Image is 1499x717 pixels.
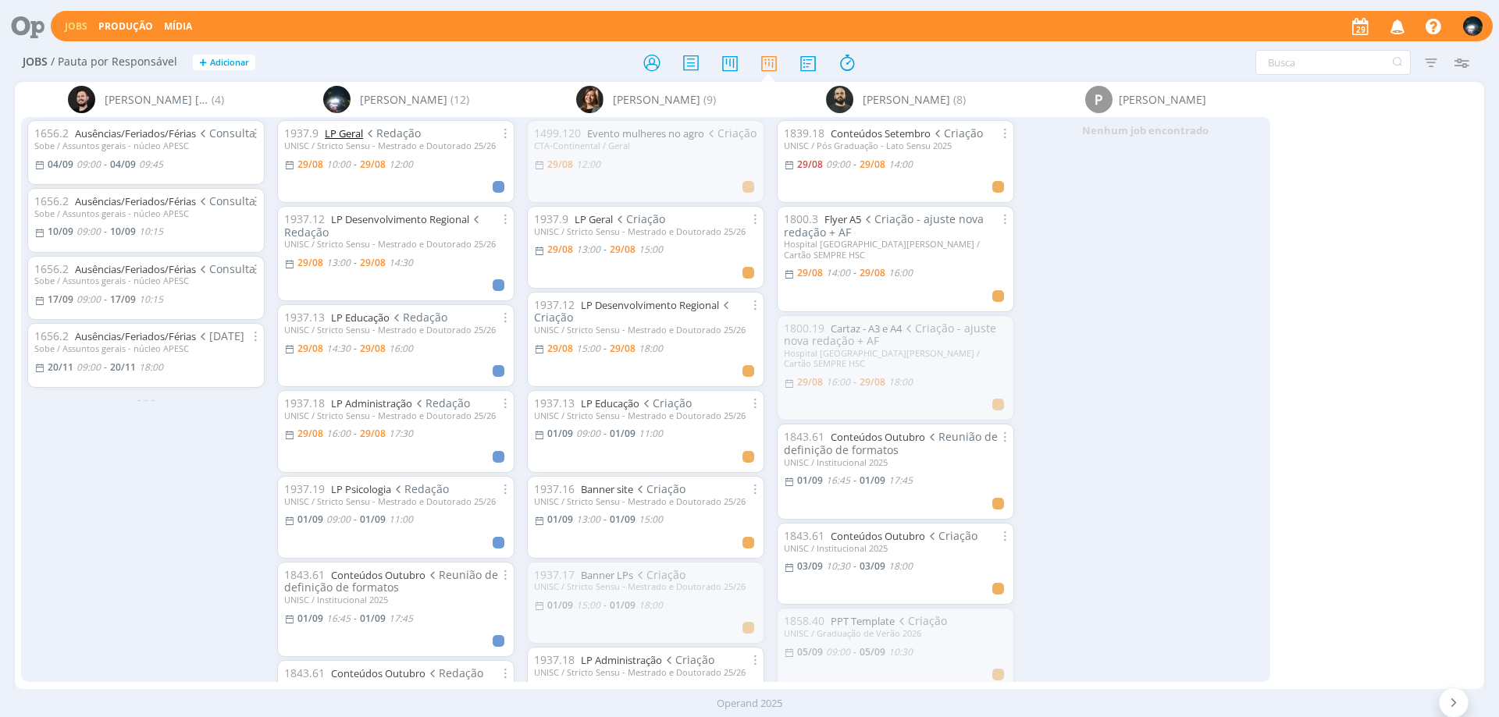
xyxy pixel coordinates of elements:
: - [604,429,607,438]
a: LP Desenvolvimento Regional [581,298,719,312]
: 10:30 [888,645,913,658]
span: (4) [212,91,224,108]
: 29/08 [297,427,323,440]
span: 1843.61 [784,528,824,543]
span: 1656.2 [34,126,69,140]
: 29/08 [360,256,386,269]
: 18:00 [888,559,913,573]
a: Mídia [164,20,192,33]
: - [104,363,107,372]
: 16:00 [826,375,850,389]
span: (9) [703,91,716,108]
span: Criação - ajuste nova redação + AF [784,321,996,349]
span: Reunião de definição de formatos [784,429,998,457]
a: LP Administração [331,396,412,410]
div: Sobe / Assuntos gerais - núcleo APESC [34,275,258,286]
a: LP Administração [581,653,662,667]
div: UNISC / Institucional 2025 [784,543,1007,553]
: 11:00 [639,427,663,440]
: 18:00 [639,598,663,612]
a: Conteúdos Setembro [831,126,931,140]
: 29/08 [860,158,885,171]
div: UNISC / Pós Graduação - Lato Sensu 2025 [784,140,1007,151]
: - [354,258,357,268]
span: 1937.12 [284,211,325,226]
span: Consulta [196,193,255,208]
button: Produção [94,20,158,33]
div: UNISC / Stricto Sensu - Mestrado e Doutorado 25/26 [534,410,757,421]
span: Criação [925,528,977,543]
: - [853,562,856,571]
: 10:30 [826,559,850,573]
: 15:00 [639,513,663,526]
: 29/08 [547,243,573,256]
a: Ausências/Feriados/Férias [75,126,196,140]
: 29/08 [297,256,323,269]
span: Criação [704,126,757,140]
span: Redação [390,310,447,325]
: 01/09 [860,474,885,487]
span: 1843.61 [284,567,325,582]
span: 1937.9 [534,211,568,226]
: 16:00 [389,342,413,355]
: 15:00 [576,342,600,355]
a: Conteúdos Outubro [331,666,425,680]
: 11:00 [389,513,413,526]
: 15:00 [576,598,600,612]
: 15:00 [639,243,663,256]
a: Banner site [581,482,633,496]
: - [853,648,856,657]
a: PPT Template [831,614,895,628]
span: 1656.2 [34,261,69,276]
: 04/09 [48,158,73,171]
: 09:00 [826,645,850,658]
: 09:00 [77,158,101,171]
span: Criação [895,613,947,628]
a: Ausências/Feriados/Férias [75,262,196,276]
span: Jobs [23,55,48,69]
div: UNISC / Stricto Sensu - Mestrado e Doutorado 25/26 [534,226,757,236]
span: 1937.19 [284,481,325,496]
: 05/09 [797,645,823,658]
: 03/09 [860,559,885,573]
: 09:00 [77,293,101,306]
: 10/09 [110,225,136,238]
span: 1937.18 [534,652,575,667]
span: / Pauta por Responsável [51,55,177,69]
: 01/09 [297,612,323,625]
div: UNISC / Stricto Sensu - Mestrado e Doutorado 25/26 [284,325,507,335]
img: G [1463,16,1483,36]
a: Produção [98,20,153,33]
span: [PERSON_NAME] [1119,91,1206,108]
: - [354,614,357,623]
span: 1937.13 [534,396,575,410]
span: Consulta [196,126,255,140]
span: + [199,55,207,71]
div: UNISC / Institucional 2025 [784,457,1007,467]
span: 1843.61 [784,429,824,444]
: - [853,476,856,485]
a: Jobs [65,20,87,33]
: 14:00 [826,266,850,279]
: 13:00 [576,513,600,526]
: - [604,601,607,610]
span: 1839.18 [784,126,824,140]
span: 1656.2 [34,193,69,208]
: 29/08 [297,158,323,171]
: 17:45 [389,612,413,625]
: 09:00 [77,360,101,374]
: 16:00 [326,427,351,440]
div: UNISC / Stricto Sensu - Mestrado e Doutorado 25/26 [284,496,507,506]
: 13:00 [326,256,351,269]
: 01/09 [547,513,573,526]
div: P [1085,86,1113,113]
: 18:00 [639,342,663,355]
: 13:00 [576,243,600,256]
a: Banner LPs [581,568,633,582]
div: Sobe / Assuntos gerais - núcleo APESC [34,208,258,218]
span: Reunião de definição de formatos [284,567,498,595]
: 16:00 [888,266,913,279]
: 29/08 [360,342,386,355]
div: Hospital [GEOGRAPHIC_DATA][PERSON_NAME] / Cartão SEMPRE HSC [784,348,1007,368]
span: [PERSON_NAME] [863,91,950,108]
